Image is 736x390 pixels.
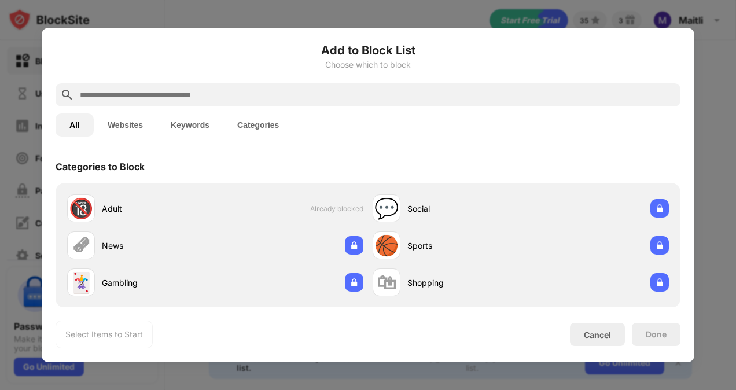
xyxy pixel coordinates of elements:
h6: Add to Block List [56,42,680,59]
div: Adult [102,203,215,215]
button: Categories [223,113,293,137]
div: Shopping [407,277,521,289]
div: Gambling [102,277,215,289]
div: Social [407,203,521,215]
div: Sports [407,240,521,252]
span: Already blocked [310,204,363,213]
div: Select Items to Start [65,329,143,340]
div: 🛍 [377,271,396,295]
div: Choose which to block [56,60,680,69]
div: News [102,240,215,252]
div: 🔞 [69,197,93,220]
div: 💬 [374,197,399,220]
button: Websites [94,113,157,137]
div: 🃏 [69,271,93,295]
div: Done [646,330,667,339]
div: Categories to Block [56,161,145,172]
button: Keywords [157,113,223,137]
div: 🏀 [374,234,399,257]
button: All [56,113,94,137]
img: search.svg [60,88,74,102]
div: Cancel [584,330,611,340]
div: 🗞 [71,234,91,257]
